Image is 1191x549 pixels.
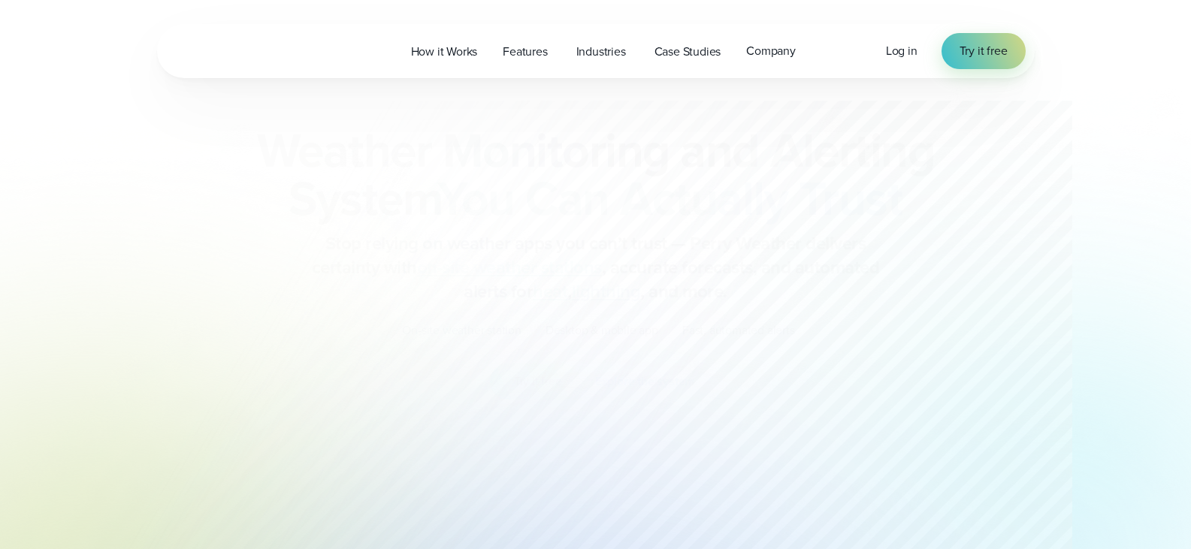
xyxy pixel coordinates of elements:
[411,43,478,61] span: How it Works
[654,43,721,61] span: Case Studies
[746,42,796,60] span: Company
[576,43,626,61] span: Industries
[960,42,1008,60] span: Try it free
[398,36,491,67] a: How it Works
[886,42,917,60] a: Log in
[942,33,1026,69] a: Try it free
[886,42,917,59] span: Log in
[642,36,734,67] a: Case Studies
[503,43,547,61] span: Features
